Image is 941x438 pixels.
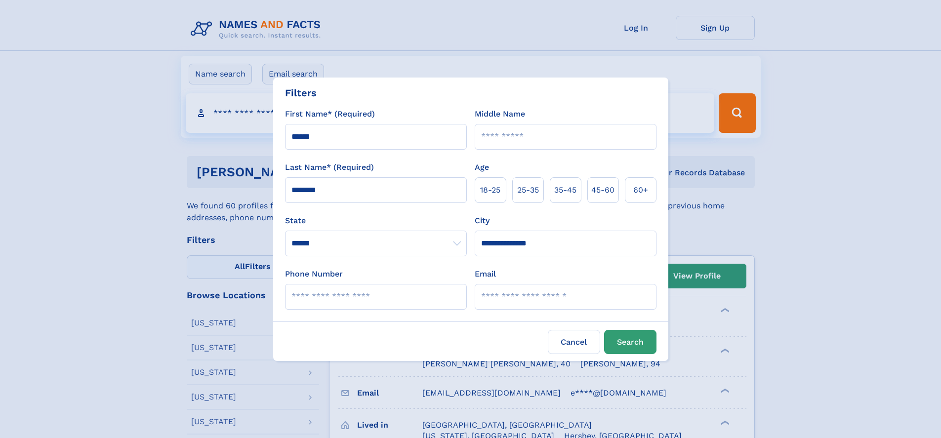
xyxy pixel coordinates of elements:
[285,108,375,120] label: First Name* (Required)
[554,184,576,196] span: 35‑45
[285,268,343,280] label: Phone Number
[548,330,600,354] label: Cancel
[475,161,489,173] label: Age
[517,184,539,196] span: 25‑35
[480,184,500,196] span: 18‑25
[633,184,648,196] span: 60+
[475,215,490,227] label: City
[285,161,374,173] label: Last Name* (Required)
[604,330,656,354] button: Search
[475,108,525,120] label: Middle Name
[475,268,496,280] label: Email
[591,184,614,196] span: 45‑60
[285,85,317,100] div: Filters
[285,215,467,227] label: State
